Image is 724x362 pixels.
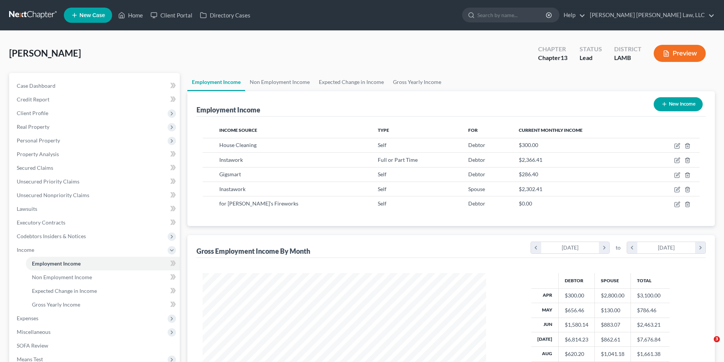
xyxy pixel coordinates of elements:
[531,347,559,361] th: Aug
[538,54,567,62] div: Chapter
[601,350,624,358] div: $1,041.18
[17,192,89,198] span: Unsecured Nonpriority Claims
[519,171,538,177] span: $286.40
[565,350,588,358] div: $620.20
[314,73,388,91] a: Expected Change in Income
[631,273,670,288] th: Total
[580,45,602,54] div: Status
[17,233,86,239] span: Codebtors Insiders & Notices
[11,147,180,161] a: Property Analysis
[219,156,243,163] span: Instawork
[17,342,48,349] span: SOFA Review
[631,303,670,318] td: $786.46
[196,247,310,256] div: Gross Employment Income By Month
[559,273,595,288] th: Debtor
[637,242,695,253] div: [DATE]
[378,142,387,148] span: Self
[11,216,180,229] a: Executory Contracts
[654,45,706,62] button: Preview
[531,318,559,332] th: Jun
[654,97,703,111] button: New Income
[32,301,80,308] span: Gross Yearly Income
[17,151,59,157] span: Property Analysis
[17,315,38,321] span: Expenses
[219,142,257,148] span: House Cleaning
[17,123,49,130] span: Real Property
[26,284,180,298] a: Expected Change in Income
[601,336,624,343] div: $862.61
[9,47,81,58] span: [PERSON_NAME]
[565,336,588,343] div: $6,814.23
[26,270,180,284] a: Non Employment Income
[599,242,609,253] i: chevron_right
[468,171,485,177] span: Debtor
[601,321,624,329] div: $883.07
[595,273,631,288] th: Spouse
[219,200,298,207] span: for [PERSON_NAME]'s Fireworks
[17,247,34,253] span: Income
[11,188,180,202] a: Unsecured Nonpriority Claims
[468,200,485,207] span: Debtor
[32,260,81,267] span: Employment Income
[601,307,624,314] div: $130.00
[531,242,541,253] i: chevron_left
[631,288,670,303] td: $3,100.00
[477,8,547,22] input: Search by name...
[565,292,588,299] div: $300.00
[17,178,79,185] span: Unsecured Priority Claims
[32,274,92,280] span: Non Employment Income
[378,186,387,192] span: Self
[468,186,485,192] span: Spouse
[561,54,567,61] span: 13
[17,96,49,103] span: Credit Report
[519,200,532,207] span: $0.00
[519,127,583,133] span: Current Monthly Income
[378,156,418,163] span: Full or Part Time
[565,321,588,329] div: $1,580.14
[627,242,637,253] i: chevron_left
[17,206,37,212] span: Lawsuits
[531,303,559,318] th: May
[17,137,60,144] span: Personal Property
[32,288,97,294] span: Expected Change in Income
[17,110,48,116] span: Client Profile
[26,257,180,270] a: Employment Income
[580,54,602,62] div: Lead
[245,73,314,91] a: Non Employment Income
[519,186,542,192] span: $2,302.41
[388,73,446,91] a: Gross Yearly Income
[26,298,180,311] a: Gross Yearly Income
[586,8,714,22] a: [PERSON_NAME] [PERSON_NAME] Law, LLC
[196,105,260,114] div: Employment Income
[147,8,196,22] a: Client Portal
[560,8,585,22] a: Help
[614,45,642,54] div: District
[698,336,716,354] iframe: Intercom live chat
[468,127,478,133] span: For
[11,161,180,175] a: Secured Claims
[219,186,246,192] span: Inastawork
[631,347,670,361] td: $1,661.38
[11,175,180,188] a: Unsecured Priority Claims
[616,244,621,251] span: to
[11,79,180,93] a: Case Dashboard
[541,242,599,253] div: [DATE]
[565,307,588,314] div: $656.46
[531,332,559,347] th: [DATE]
[187,73,245,91] a: Employment Income
[219,127,257,133] span: Income Source
[378,200,387,207] span: Self
[378,171,387,177] span: Self
[17,219,65,226] span: Executory Contracts
[219,171,241,177] span: Gigsmart
[614,54,642,62] div: LAMB
[11,202,180,216] a: Lawsuits
[531,288,559,303] th: Apr
[114,8,147,22] a: Home
[695,242,705,253] i: chevron_right
[11,339,180,353] a: SOFA Review
[631,332,670,347] td: $7,676.84
[468,142,485,148] span: Debtor
[17,329,51,335] span: Miscellaneous
[11,93,180,106] a: Credit Report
